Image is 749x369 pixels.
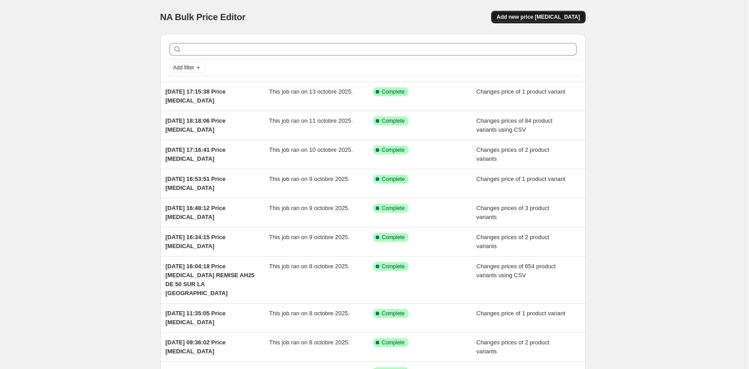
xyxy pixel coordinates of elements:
[491,11,585,23] button: Add new price [MEDICAL_DATA]
[169,62,205,73] button: Add filter
[382,88,405,95] span: Complete
[269,117,353,124] span: This job ran on 11 octobre 2025.
[166,263,255,296] span: [DATE] 16:04:18 Price [MEDICAL_DATA] REMISE AH25 DE 50 SUR LA [GEOGRAPHIC_DATA]
[269,88,353,95] span: This job ran on 13 octobre 2025.
[269,339,350,346] span: This job ran on 8 octobre 2025.
[382,310,405,317] span: Complete
[496,13,580,21] span: Add new price [MEDICAL_DATA]
[476,88,565,95] span: Changes price of 1 product variant
[476,263,556,279] span: Changes prices of 654 product variants using CSV
[476,176,565,182] span: Changes price of 1 product variant
[382,176,405,183] span: Complete
[166,176,226,191] span: [DATE] 16:53:51 Price [MEDICAL_DATA]
[166,310,226,326] span: [DATE] 11:35:05 Price [MEDICAL_DATA]
[476,234,549,249] span: Changes prices of 2 product variants
[160,12,246,22] span: NA Bulk Price Editor
[476,339,549,355] span: Changes prices of 2 product variants
[269,205,350,211] span: This job ran on 9 octobre 2025.
[166,146,226,162] span: [DATE] 17:16:41 Price [MEDICAL_DATA]
[166,339,226,355] span: [DATE] 09:36:02 Price [MEDICAL_DATA]
[269,234,350,240] span: This job ran on 9 octobre 2025.
[382,146,405,154] span: Complete
[382,339,405,346] span: Complete
[166,234,226,249] span: [DATE] 16:34:15 Price [MEDICAL_DATA]
[382,263,405,270] span: Complete
[166,117,226,133] span: [DATE] 18:18:06 Price [MEDICAL_DATA]
[269,146,353,153] span: This job ran on 10 octobre 2025.
[476,146,549,162] span: Changes prices of 2 product variants
[166,205,226,220] span: [DATE] 16:48:12 Price [MEDICAL_DATA]
[173,64,194,71] span: Add filter
[269,176,350,182] span: This job ran on 9 octobre 2025.
[166,88,226,104] span: [DATE] 17:15:38 Price [MEDICAL_DATA]
[476,310,565,317] span: Changes price of 1 product variant
[476,117,552,133] span: Changes prices of 84 product variants using CSV
[476,205,549,220] span: Changes prices of 3 product variants
[382,205,405,212] span: Complete
[269,263,350,270] span: This job ran on 8 octobre 2025.
[269,310,350,317] span: This job ran on 8 octobre 2025.
[382,117,405,124] span: Complete
[382,234,405,241] span: Complete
